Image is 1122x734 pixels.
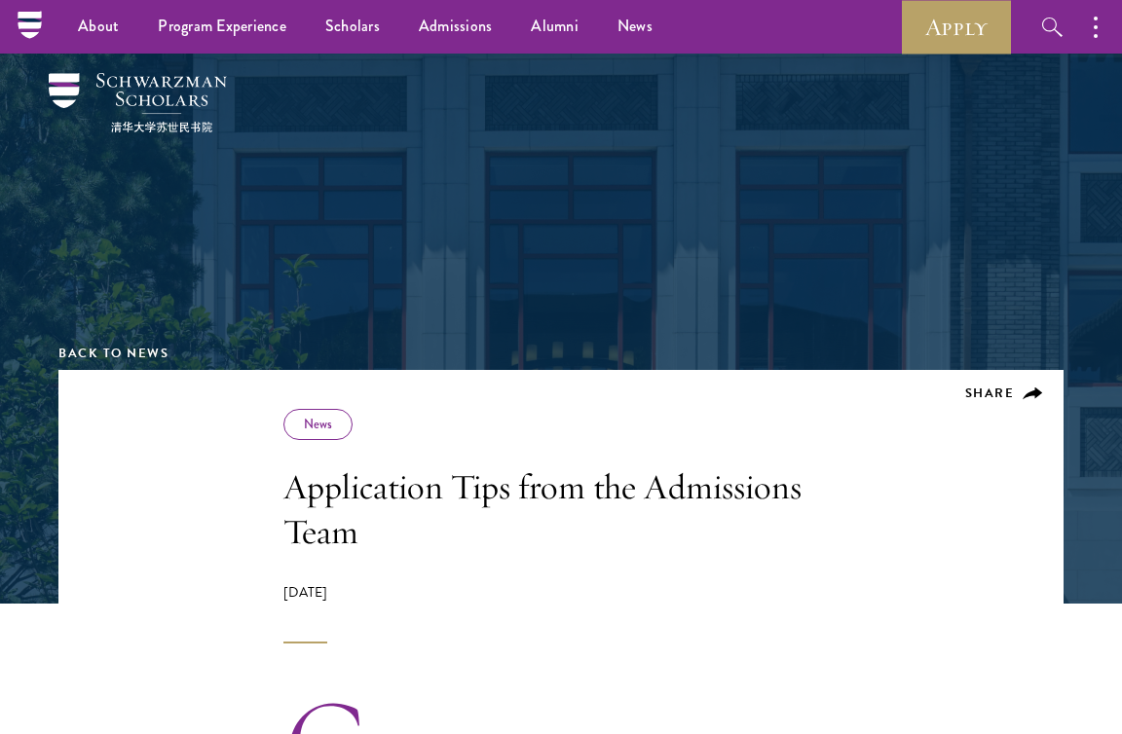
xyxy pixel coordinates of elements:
img: Schwarzman Scholars [49,73,227,132]
a: Back to News [58,344,168,363]
span: Share [965,384,1015,403]
button: Share [965,385,1044,402]
h1: Application Tips from the Admissions Team [283,464,839,554]
a: News [304,415,332,433]
div: [DATE] [283,583,839,643]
